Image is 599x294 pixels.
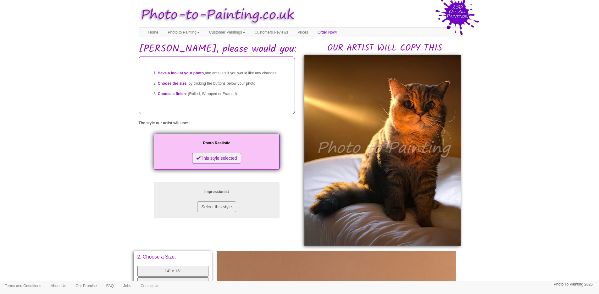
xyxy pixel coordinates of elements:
span: Have a look at your photo, [158,71,205,75]
a: Customer Paintings [204,28,250,37]
li: and email us if you would like any changes. [158,68,288,78]
p: Impressionist [160,189,273,195]
span: Choose the size [158,81,186,86]
a: Home [144,28,163,37]
p: Photo To Painting 2025 [554,281,593,288]
a: Jobs [119,281,136,291]
p: 2. Choose a Size: [137,254,209,259]
img: MARY, please would you: [304,55,461,246]
a: Our Promise [71,281,101,291]
button: This style selected [192,153,241,163]
a: Prices [293,28,313,37]
h2: OUR ARTIST WILL COPY THIS [309,44,461,53]
span: Choose a finish [158,92,186,96]
p: Photo Realistic [160,140,273,147]
li: , by clicking the buttons below your photo. [158,78,288,89]
label: The style our artist will use: [139,120,188,126]
a: About Us [46,281,71,291]
a: Photo to Painting [163,28,204,37]
button: 18" x 22" [137,277,209,288]
a: Customers Reviews [250,28,293,37]
a: Contact Us [136,281,164,291]
img: Photo to Painting [136,3,297,27]
button: Select this style [197,201,236,212]
a: FAQ [102,281,119,291]
a: Order Now! [313,28,341,37]
button: 14" x 16" [137,266,209,277]
li: , (Rolled, Wrapped or Framed). [158,89,288,99]
h1: [PERSON_NAME], please would you: [139,44,461,55]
